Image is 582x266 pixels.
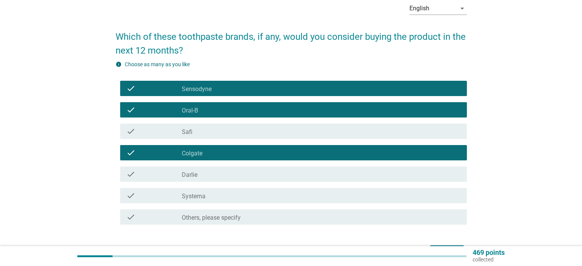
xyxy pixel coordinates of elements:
i: check [126,84,135,93]
label: Colgate [182,150,202,157]
i: check [126,170,135,179]
label: Safi [182,128,192,136]
i: arrow_drop_down [458,4,467,13]
label: Others, please specify [182,214,241,222]
p: collected [473,256,505,263]
label: Oral-B [182,107,198,114]
label: Choose as many as you like [125,61,190,67]
h2: Which of these toothpaste brands, if any, would you consider buying the product in the next 12 mo... [116,22,467,57]
label: Systema [182,193,205,200]
div: English [409,5,429,12]
i: info [116,61,122,67]
label: Darlie [182,171,197,179]
i: check [126,191,135,200]
button: Next [430,245,464,259]
i: check [126,148,135,157]
i: check [126,212,135,222]
i: check [126,105,135,114]
i: check [126,127,135,136]
label: Sensodyne [182,85,212,93]
p: 469 points [473,249,505,256]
